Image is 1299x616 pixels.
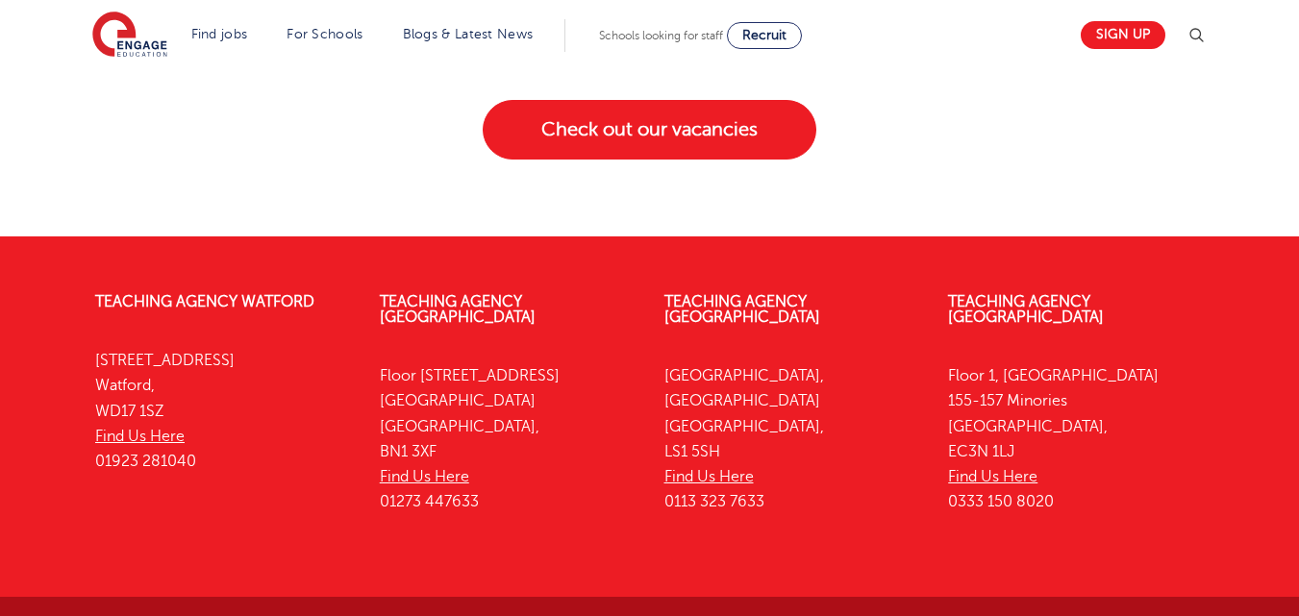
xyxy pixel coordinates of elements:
a: Find Us Here [948,468,1037,485]
a: Teaching Agency [GEOGRAPHIC_DATA] [948,293,1104,326]
p: Floor [STREET_ADDRESS] [GEOGRAPHIC_DATA] [GEOGRAPHIC_DATA], BN1 3XF 01273 447633 [380,363,636,515]
a: Find jobs [191,27,248,41]
a: Blogs & Latest News [403,27,534,41]
p: [STREET_ADDRESS] Watford, WD17 1SZ 01923 281040 [95,348,351,474]
a: For Schools [287,27,362,41]
a: Check out our vacancies [483,100,816,160]
span: Schools looking for staff [599,29,723,42]
span: Recruit [742,28,787,42]
p: [GEOGRAPHIC_DATA], [GEOGRAPHIC_DATA] [GEOGRAPHIC_DATA], LS1 5SH 0113 323 7633 [664,363,920,515]
a: Find Us Here [380,468,469,485]
a: Teaching Agency [GEOGRAPHIC_DATA] [380,293,536,326]
a: Teaching Agency Watford [95,293,314,310]
p: Floor 1, [GEOGRAPHIC_DATA] 155-157 Minories [GEOGRAPHIC_DATA], EC3N 1LJ 0333 150 8020 [948,363,1204,515]
a: Recruit [727,22,802,49]
a: Find Us Here [664,468,754,485]
a: Find Us Here [95,428,185,445]
a: Sign up [1081,21,1165,49]
a: Teaching Agency [GEOGRAPHIC_DATA] [664,293,820,326]
img: Engage Education [92,12,167,60]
